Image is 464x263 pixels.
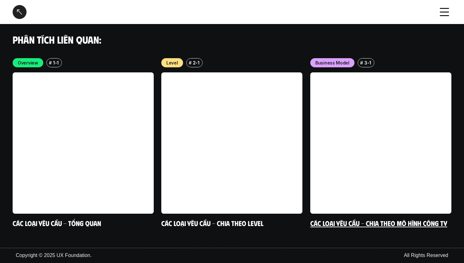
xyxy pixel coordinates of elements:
[16,252,92,259] p: Copyright © 2025 UX Foundation.
[53,59,59,66] p: 1-1
[193,59,199,66] p: 2-1
[364,59,371,66] p: 3-1
[404,252,449,259] p: All Rights Reserved
[161,219,264,228] a: Các loại yêu cầu - Chia theo level
[189,60,192,65] h6: #
[360,60,363,65] h6: #
[166,59,178,66] p: Level
[13,34,451,46] h4: Phân tích liên quan:
[18,59,38,66] p: Overview
[310,219,447,228] a: Các loại yêu cầu - Chia theo mô hình công ty
[315,59,349,66] p: Business Model
[13,219,101,228] a: Các loại yêu cầu - Tổng quan
[49,60,52,65] h6: #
